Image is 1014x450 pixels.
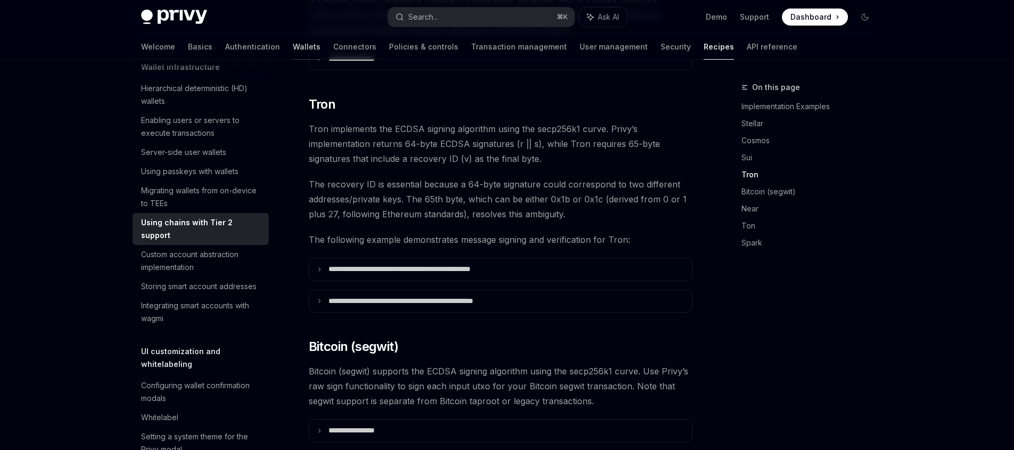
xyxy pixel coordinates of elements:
[141,114,262,140] div: Enabling users or servers to execute transactions
[741,149,882,166] a: Sui
[133,213,269,245] a: Using chains with Tier 2 support
[141,82,262,108] div: Hierarchical deterministic (HD) wallets
[225,34,280,60] a: Authentication
[471,34,567,60] a: Transaction management
[661,34,691,60] a: Security
[704,34,734,60] a: Recipes
[790,12,831,22] span: Dashboard
[133,181,269,213] a: Migrating wallets from on-device to TEEs
[741,217,882,234] a: Ton
[741,132,882,149] a: Cosmos
[752,81,800,94] span: On this page
[133,277,269,296] a: Storing smart account addresses
[747,34,797,60] a: API reference
[580,7,626,27] button: Ask AI
[188,34,212,60] a: Basics
[141,280,257,293] div: Storing smart account addresses
[740,12,769,22] a: Support
[388,7,574,27] button: Search...⌘K
[741,200,882,217] a: Near
[856,9,873,26] button: Toggle dark mode
[133,79,269,111] a: Hierarchical deterministic (HD) wallets
[741,234,882,251] a: Spark
[706,12,727,22] a: Demo
[389,34,458,60] a: Policies & controls
[741,166,882,183] a: Tron
[133,162,269,181] a: Using passkeys with wallets
[141,184,262,210] div: Migrating wallets from on-device to TEEs
[133,296,269,328] a: Integrating smart accounts with wagmi
[309,338,398,355] span: Bitcoin (segwit)
[309,96,336,113] span: Tron
[141,10,207,24] img: dark logo
[141,299,262,325] div: Integrating smart accounts with wagmi
[580,34,648,60] a: User management
[309,177,693,222] span: The recovery ID is essential because a 64-byte signature could correspond to two different addres...
[133,376,269,408] a: Configuring wallet confirmation modals
[133,111,269,143] a: Enabling users or servers to execute transactions
[293,34,320,60] a: Wallets
[309,232,693,247] span: The following example demonstrates message signing and verification for Tron:
[141,345,269,371] h5: UI customization and whitelabeling
[741,183,882,200] a: Bitcoin (segwit)
[309,121,693,166] span: Tron implements the ECDSA signing algorithm using the secp256k1 curve. Privy’s implementation ret...
[141,379,262,405] div: Configuring wallet confirmation modals
[141,165,238,178] div: Using passkeys with wallets
[782,9,848,26] a: Dashboard
[333,34,376,60] a: Connectors
[141,411,178,424] div: Whitelabel
[598,12,619,22] span: Ask AI
[141,34,175,60] a: Welcome
[133,143,269,162] a: Server-side user wallets
[141,216,262,242] div: Using chains with Tier 2 support
[741,115,882,132] a: Stellar
[133,245,269,277] a: Custom account abstraction implementation
[141,248,262,274] div: Custom account abstraction implementation
[408,11,438,23] div: Search...
[741,98,882,115] a: Implementation Examples
[133,408,269,427] a: Whitelabel
[557,13,568,21] span: ⌘ K
[309,364,693,408] span: Bitcoin (segwit) supports the ECDSA signing algorithm using the secp256k1 curve. Use Privy’s raw ...
[141,146,226,159] div: Server-side user wallets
